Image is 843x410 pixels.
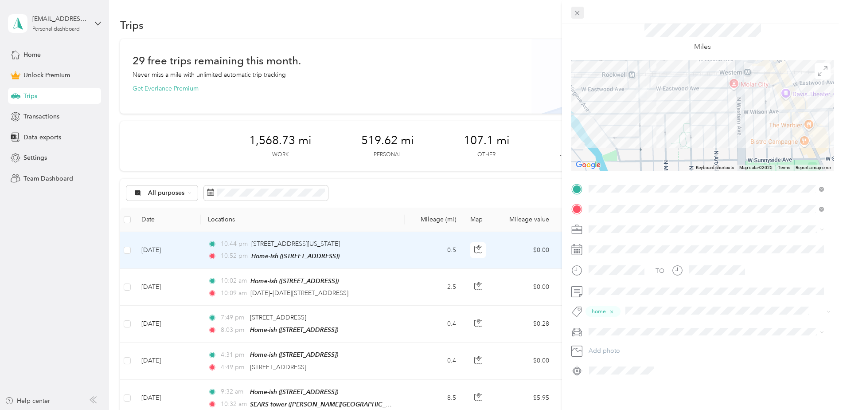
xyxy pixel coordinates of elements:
span: home [592,307,606,315]
a: Report a map error [796,165,831,170]
span: Map data ©2025 [739,165,773,170]
img: Google [574,159,603,171]
a: Terms (opens in new tab) [778,165,790,170]
div: TO [656,266,664,276]
a: Open this area in Google Maps (opens a new window) [574,159,603,171]
button: Keyboard shortcuts [696,165,734,171]
p: Miles [694,41,711,52]
button: Add photo [585,345,834,357]
button: home [585,306,621,317]
iframe: Everlance-gr Chat Button Frame [793,360,843,410]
